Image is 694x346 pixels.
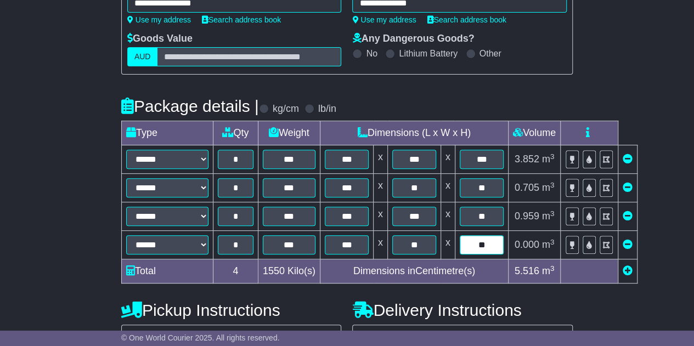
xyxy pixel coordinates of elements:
[515,211,539,222] span: 0.959
[273,103,299,115] label: kg/cm
[441,231,455,259] td: x
[515,182,539,193] span: 0.705
[320,121,508,145] td: Dimensions (L x W x H)
[127,33,193,45] label: Goods Value
[121,121,213,145] td: Type
[258,121,320,145] td: Weight
[441,174,455,202] td: x
[542,154,555,165] span: m
[352,33,474,45] label: Any Dangerous Goods?
[508,121,560,145] td: Volume
[623,265,633,276] a: Add new item
[515,265,539,276] span: 5.516
[320,259,508,283] td: Dimensions in Centimetre(s)
[623,211,633,222] a: Remove this item
[550,238,555,246] sup: 3
[542,211,555,222] span: m
[352,301,573,319] h4: Delivery Instructions
[121,97,259,115] h4: Package details |
[127,47,158,66] label: AUD
[550,264,555,273] sup: 3
[366,48,377,59] label: No
[623,182,633,193] a: Remove this item
[258,259,320,283] td: Kilo(s)
[213,259,258,283] td: 4
[121,301,342,319] h4: Pickup Instructions
[515,239,539,250] span: 0.000
[399,48,458,59] label: Lithium Battery
[623,154,633,165] a: Remove this item
[373,174,387,202] td: x
[441,202,455,231] td: x
[121,333,280,342] span: © One World Courier 2025. All rights reserved.
[550,181,555,189] sup: 3
[550,152,555,161] sup: 3
[263,265,285,276] span: 1550
[542,239,555,250] span: m
[202,15,281,24] a: Search address book
[479,48,501,59] label: Other
[121,259,213,283] td: Total
[550,209,555,218] sup: 3
[427,15,506,24] a: Search address book
[213,121,258,145] td: Qty
[441,145,455,174] td: x
[127,15,191,24] a: Use my address
[542,265,555,276] span: m
[373,231,387,259] td: x
[373,145,387,174] td: x
[623,239,633,250] a: Remove this item
[352,15,416,24] a: Use my address
[515,154,539,165] span: 3.852
[542,182,555,193] span: m
[373,202,387,231] td: x
[318,103,336,115] label: lb/in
